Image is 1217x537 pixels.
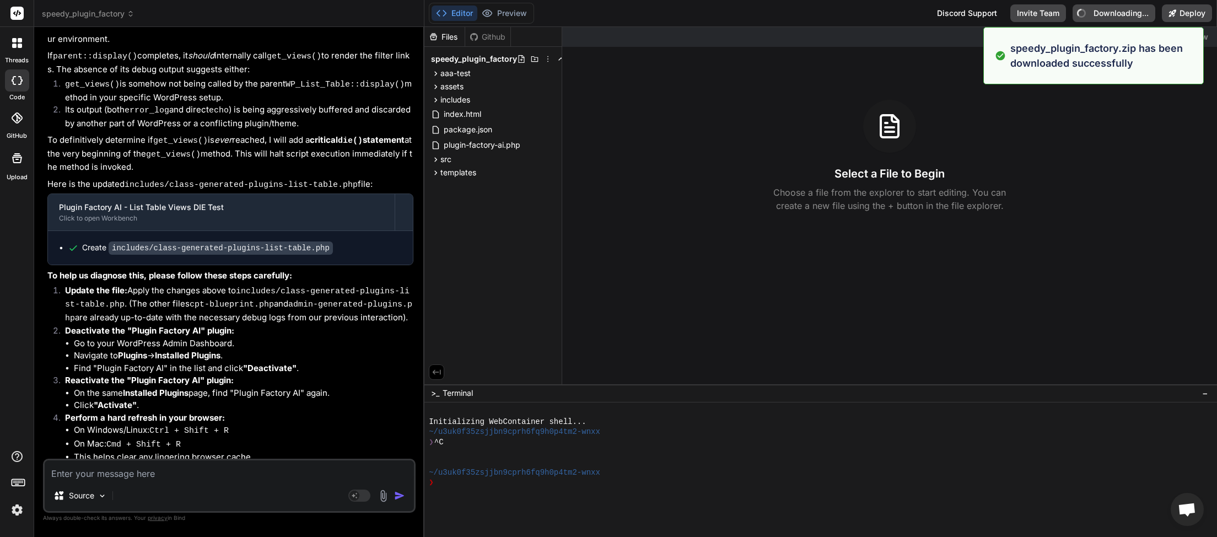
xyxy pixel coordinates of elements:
span: templates [440,167,476,178]
strong: Installed Plugins [123,388,189,398]
span: package.json [443,123,493,136]
p: To definitively determine if is reached, I will add a at the very beginning of the method. This w... [47,134,413,174]
li: Navigate to -> . [74,350,413,362]
code: WP_List_Table::display() [286,80,405,89]
strong: Installed Plugins [155,350,220,361]
span: index.html [443,108,482,121]
li: is somehow not being called by the parent method in your specific WordPress setup. [56,78,413,104]
code: get_views() [153,136,208,146]
span: − [1202,388,1208,399]
code: get_views() [146,150,201,159]
button: Downloading... [1073,4,1155,22]
p: Here is the updated file: [47,178,413,192]
strong: "Activate" [94,400,137,410]
strong: Plugins [118,350,147,361]
code: get_views() [65,80,120,89]
span: assets [440,81,464,92]
div: Create [82,242,333,254]
strong: Perform a hard refresh in your browser: [65,412,225,423]
span: ^C [434,437,444,447]
span: speedy_plugin_factory [42,8,134,19]
span: plugin-factory-ai.php [443,138,521,152]
code: get_views() [267,52,321,61]
span: Terminal [443,388,473,399]
span: src [440,154,451,165]
label: GitHub [7,131,27,141]
div: Discord Support [930,4,1004,22]
span: ~/u3uk0f35zsjjbn9cprh6fq9h0p4tm2-wnxx [429,468,600,477]
span: privacy [148,514,168,521]
code: error_log [125,106,169,115]
img: settings [8,501,26,519]
li: On Mac: [74,438,413,452]
span: Initializing WebContainer shell... [429,417,586,427]
span: speedy_plugin_factory [431,53,517,65]
code: Cmd + Shift + R [106,440,181,449]
div: Github [465,31,510,42]
p: speedy_plugin_factory.zip has been downloaded successfully [1010,41,1197,71]
code: includes/class-generated-plugins-list-table.php [65,287,410,310]
em: should [188,50,214,61]
strong: Update the file: [65,285,127,296]
li: This helps clear any lingering browser cache. [74,451,413,464]
img: Pick Models [98,491,107,501]
span: includes [440,94,470,105]
button: − [1200,384,1210,402]
span: ❯ [429,477,434,487]
div: Plugin Factory AI - List Table Views DIE Test [59,202,384,213]
strong: critical statement [310,135,405,145]
li: Apply the changes above to . (The other files and are already up-to-date with the necessary debug... [56,284,413,325]
p: Always double-check its answers. Your in Bind [43,513,416,523]
button: Plugin Factory AI - List Table Views DIE TestClick to open Workbench [48,194,395,230]
code: cpt-blueprint.php [190,300,274,309]
code: die() [338,136,363,146]
p: Source [69,490,94,501]
label: Upload [7,173,28,182]
h3: Select a File to Begin [834,166,945,181]
li: On Windows/Linux: [74,424,413,438]
code: parent::display() [53,52,137,61]
strong: Reactivate the "Plugin Factory AI" plugin: [65,375,234,385]
p: If completes, it internally call to render the filter links. The absence of its debug output sugg... [47,50,413,76]
em: ever [214,135,232,145]
span: >_ [431,388,439,399]
strong: "Deactivate" [243,363,297,373]
code: echo [209,106,229,115]
code: includes/class-generated-plugins-list-table.php [125,180,358,190]
li: Go to your WordPress Admin Dashboard. [74,337,413,350]
span: ❯ [429,437,434,447]
img: alert [995,41,1006,71]
code: includes/class-generated-plugins-list-table.php [109,241,333,255]
li: Click . [74,399,413,412]
div: Open chat [1171,493,1204,526]
strong: To help us diagnose this, please follow these steps carefully: [47,270,292,281]
img: icon [394,490,405,501]
li: On the same page, find "Plugin Factory AI" again. [74,387,413,400]
button: Editor [432,6,477,21]
p: Choose a file from the explorer to start editing. You can create a new file using the + button in... [766,186,1013,212]
button: Preview [477,6,531,21]
li: Its output (both and direct ) is being aggressively buffered and discarded by another part of Wor... [56,104,413,130]
strong: Deactivate the "Plugin Factory AI" plugin: [65,325,234,336]
div: Files [424,31,465,42]
span: aaa-test [440,68,471,79]
label: threads [5,56,29,65]
li: Find "Plugin Factory AI" in the list and click . [74,362,413,375]
button: Deploy [1162,4,1212,22]
div: Click to open Workbench [59,214,384,223]
img: attachment [377,490,390,502]
code: Ctrl + Shift + R [149,426,229,436]
span: ~/u3uk0f35zsjjbn9cprh6fq9h0p4tm2-wnxx [429,427,600,437]
code: admin-generated-plugins.php [65,300,412,323]
button: Invite Team [1010,4,1066,22]
label: code [9,93,25,102]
